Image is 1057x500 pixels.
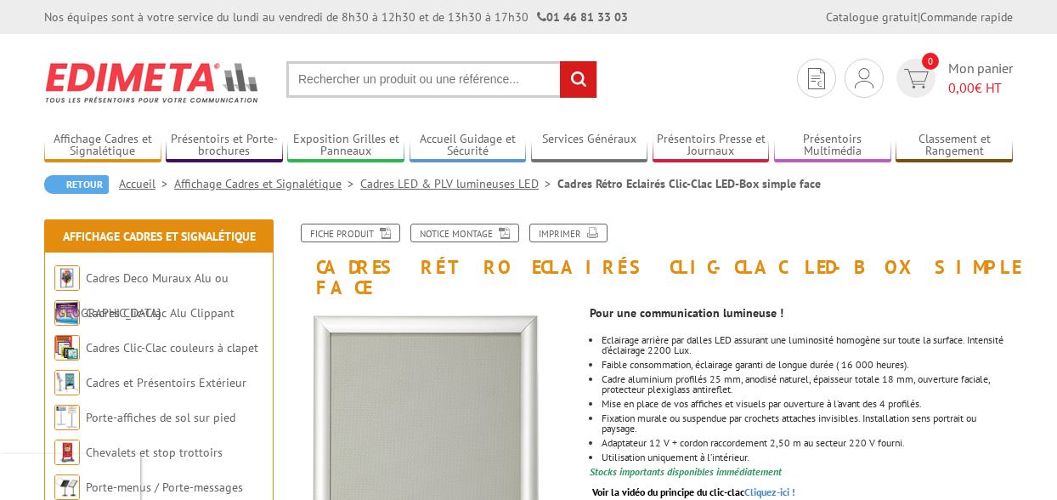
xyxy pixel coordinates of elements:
[360,176,557,191] a: Cadres LED & PLV lumineuses LED
[948,78,1013,98] span: € HT
[602,374,1013,395] div: Cadre aluminium profilés 25 mm, anodisé naturel, épaisseur totale 18 mm, ouverture faciale, prote...
[86,445,223,460] a: Chevalets et stop trottoirs
[590,465,782,478] font: Stocks importants disponibles immédiatement
[529,224,608,242] a: Imprimer
[86,410,235,425] a: Porte-affiches de sol sur pied
[808,68,825,89] img: devis rapide
[602,452,1013,463] li: Utilisation uniquement à l’intérieur.
[602,438,1013,448] div: Adaptateur 12 V + cordon raccordement 2,50 m au secteur 220 V fourni.
[855,68,873,88] img: devis rapide
[826,9,918,25] a: Catalogue gratuit
[948,59,1013,98] span: Mon panier
[278,224,1026,298] h1: Cadres Rétro Eclairés Clic-Clac LED-Box simple face
[592,486,795,498] a: Voir la vidéo du principe du clic-clacCliquez-ici !
[592,486,744,498] span: Voir la vidéo du principe du clic-clac
[920,9,1013,25] a: Commande rapide
[301,224,400,242] a: Fiche produit
[44,51,261,114] img: Edimeta
[410,132,527,160] a: Accueil Guidage et Sécurité
[86,340,258,355] a: Cadres Clic-Clac couleurs à clapet
[653,132,770,160] a: Présentoirs Presse et Journaux
[54,370,80,395] img: Cadres et Présentoirs Extérieur
[602,360,1013,370] li: Faible consommation, éclairage garanti de longue durée ( 16 000 heures).
[54,265,80,291] img: Cadres Deco Muraux Alu ou Bois
[286,61,597,98] input: Rechercher un produit ou une référence...
[948,79,975,96] span: 0,00
[86,375,246,390] a: Cadres et Présentoirs Extérieur
[904,69,929,88] img: devis rapide
[602,399,1013,409] li: Mise en place de vos affiches et visuels par ouverture à l’avant des 4 profilés.
[174,176,360,191] a: Affichage Cadres et Signalétique
[44,175,109,194] a: Retour
[922,53,939,70] span: 0
[86,305,235,321] a: Cadres Clic-Clac Alu Clippant
[410,224,519,242] a: Notice Montage
[892,59,1013,98] a: devis rapide 0 Mon panier 0,00€ HT
[557,175,821,192] li: Cadres Rétro Eclairés Clic-Clac LED-Box simple face
[531,132,648,160] a: Services Généraux
[119,176,174,191] a: Accueil
[44,132,161,160] a: Affichage Cadres et Signalétique
[537,9,628,25] strong: 01 46 81 33 03
[560,61,596,98] input: rechercher
[896,132,1013,160] a: Classement et Rangement
[54,335,80,361] img: Cadres Clic-Clac couleurs à clapet
[54,440,80,465] img: Chevalets et stop trottoirs
[287,132,404,160] a: Exposition Grilles et Panneaux
[63,229,256,244] a: Affichage Cadres et Signalétique
[54,405,80,430] img: Porte-affiches de sol sur pied
[590,305,783,321] strong: Pour une communication lumineuse !
[86,480,243,495] a: Porte-menus / Porte-messages
[826,9,1013,26] div: |
[602,413,1013,434] li: Fixation murale ou suspendue par crochets attaches invisibles. Installation sens portrait ou pays...
[166,132,283,160] a: Présentoirs et Porte-brochures
[774,132,891,160] a: Présentoirs Multimédia
[54,270,229,321] a: Cadres Deco Muraux Alu ou [GEOGRAPHIC_DATA]
[44,9,628,26] div: Nos équipes sont à votre service du lundi au vendredi de 8h30 à 12h30 et de 13h30 à 17h30
[602,335,1013,355] div: Eclairage arrière par dalles LED assurant une luminosité homogène sur toute la surface. Intensité...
